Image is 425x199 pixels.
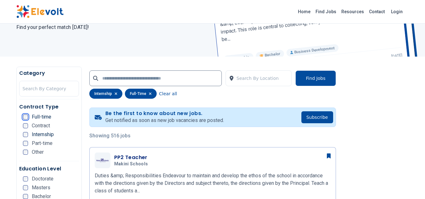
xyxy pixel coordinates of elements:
h5: Category [19,69,79,77]
h5: Contract Type [19,103,79,111]
input: Contract [23,123,28,128]
span: Other [32,150,44,155]
h4: Be the first to know about new jobs. [105,110,224,117]
input: Part-time [23,141,28,146]
iframe: Chat Widget [394,169,425,199]
span: Contract [32,123,50,128]
span: Full-time [32,114,51,119]
input: Full-time [23,114,28,119]
a: Resources [339,7,366,17]
img: Makini Schools [96,158,109,163]
span: Part-time [32,141,53,146]
button: Clear all [159,89,177,99]
h5: Education Level [19,165,79,173]
input: Bachelor [23,194,28,199]
span: Internship [32,132,54,137]
img: Elevolt [16,5,64,18]
a: Contact [366,7,387,17]
input: Other [23,150,28,155]
div: full-time [125,89,157,99]
a: Home [295,7,313,17]
input: Masters [23,185,28,190]
h3: PP2 Teacher [114,154,151,161]
span: Bachelor [32,194,51,199]
p: Duties &amp; Responsibilities Endeavour to maintain and develop the ethos of the school in accord... [95,172,331,195]
a: Find Jobs [313,7,339,17]
input: Internship [23,132,28,137]
div: internship [89,89,122,99]
p: Get notified as soon as new job vacancies are posted. [105,117,224,124]
button: Subscribe [301,111,333,123]
input: Doctorate [23,176,28,181]
p: Showing 516 jobs [89,132,336,140]
span: Doctorate [32,176,53,181]
span: Makini Schools [114,161,148,167]
span: Masters [32,185,50,190]
button: Find Jobs [295,70,336,86]
a: Login [387,5,406,18]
